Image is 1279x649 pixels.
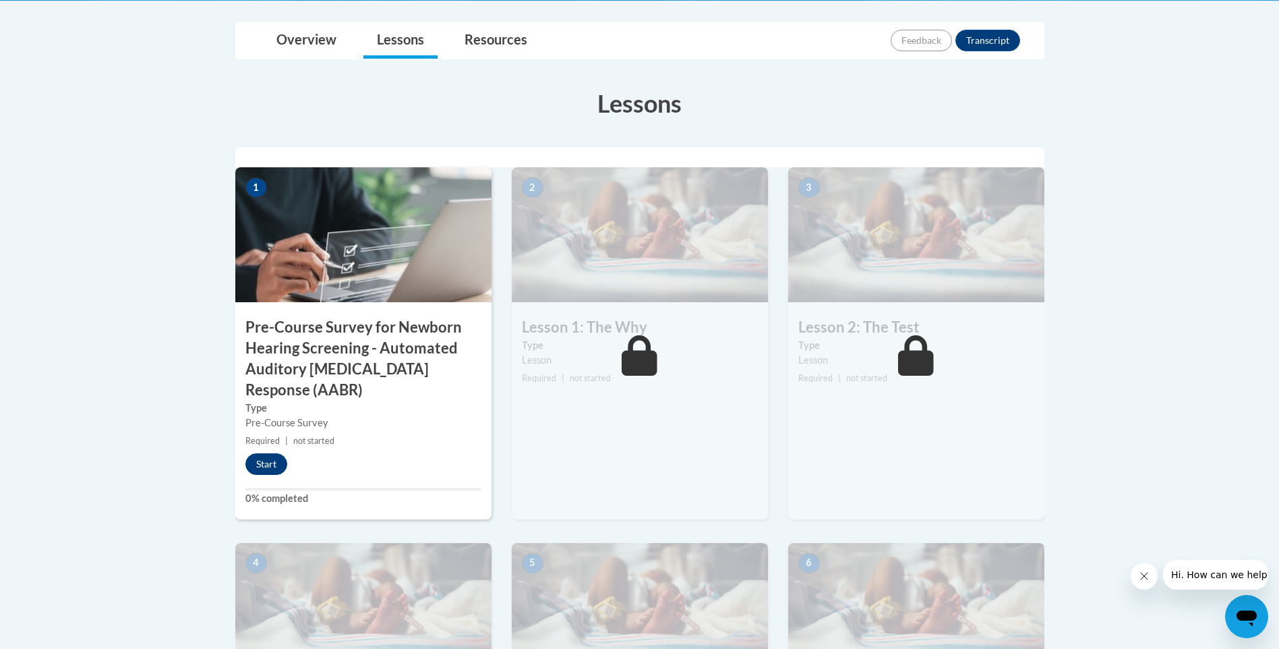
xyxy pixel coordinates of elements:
h3: Lessons [235,86,1044,120]
span: | [285,436,288,446]
span: 6 [798,553,820,573]
span: 2 [522,177,543,198]
span: Required [798,373,833,383]
a: Lessons [363,23,438,59]
img: Course Image [788,167,1044,302]
span: 5 [522,553,543,573]
label: 0% completed [245,491,481,506]
div: Lesson [522,353,758,368]
iframe: Message from company [1163,560,1268,590]
h3: Lesson 1: The Why [512,317,768,338]
span: not started [846,373,887,383]
span: not started [570,373,611,383]
img: Course Image [512,167,768,302]
span: 3 [798,177,820,198]
span: | [838,373,841,383]
a: Resources [451,23,541,59]
a: Overview [263,23,350,59]
label: Type [522,338,758,353]
button: Feedback [891,30,952,51]
span: not started [293,436,334,446]
h3: Pre-Course Survey for Newborn Hearing Screening - Automated Auditory [MEDICAL_DATA] Response (AABR) [235,317,492,400]
div: Lesson [798,353,1034,368]
iframe: Button to launch messaging window [1225,595,1268,638]
iframe: Close message [1131,563,1158,590]
span: | [562,373,564,383]
span: Required [522,373,556,383]
h3: Lesson 2: The Test [788,317,1044,338]
label: Type [798,338,1034,353]
div: Pre-Course Survey [245,416,481,430]
span: Hi. How can we help? [8,9,109,20]
span: Required [245,436,280,446]
label: Type [245,401,481,416]
button: Transcript [955,30,1020,51]
button: Start [245,453,287,475]
span: 4 [245,553,267,573]
img: Course Image [235,167,492,302]
span: 1 [245,177,267,198]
